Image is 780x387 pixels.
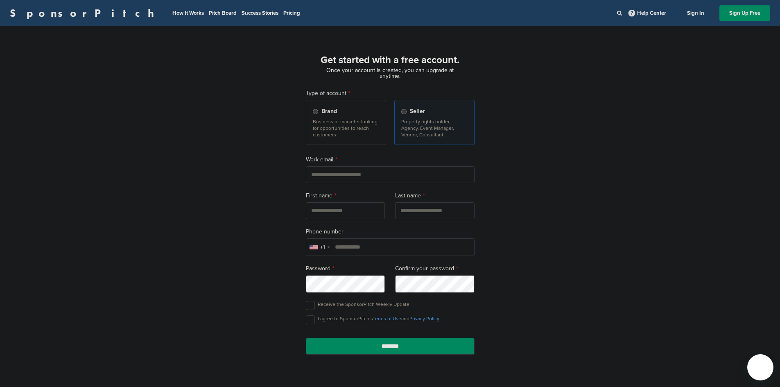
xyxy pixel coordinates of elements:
p: I agree to SponsorPitch’s and [318,315,439,322]
input: Brand Business or marketer looking for opportunities to reach customers [313,109,318,114]
a: How It Works [172,10,204,16]
a: Success Stories [242,10,278,16]
iframe: Button to launch messaging window [747,354,773,380]
label: Password [306,264,385,273]
span: Brand [321,107,337,116]
label: First name [306,191,385,200]
p: Receive the SponsorPitch Weekly Update [318,301,409,308]
input: Seller Property rights holder, Agency, Event Manager, Vendor, Consultant [401,109,407,114]
label: Type of account [306,89,475,98]
a: Sign Up Free [719,5,770,21]
a: Terms of Use [373,316,401,321]
a: Help Center [627,8,668,18]
label: Confirm your password [395,264,475,273]
div: Selected country [306,239,332,256]
span: Once your account is created, you can upgrade at anytime. [326,67,454,79]
p: Property rights holder, Agency, Event Manager, Vendor, Consultant [401,118,468,138]
a: Sign In [677,5,714,21]
span: Seller [410,107,425,116]
label: Work email [306,155,475,164]
a: Privacy Policy [409,316,439,321]
label: Last name [395,191,475,200]
h1: Get started with a free account. [296,53,484,68]
a: Pricing [283,10,300,16]
p: Business or marketer looking for opportunities to reach customers [313,118,379,138]
a: Pitch Board [209,10,237,16]
label: Phone number [306,227,475,236]
a: SponsorPitch [10,8,159,18]
div: +1 [320,244,325,250]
